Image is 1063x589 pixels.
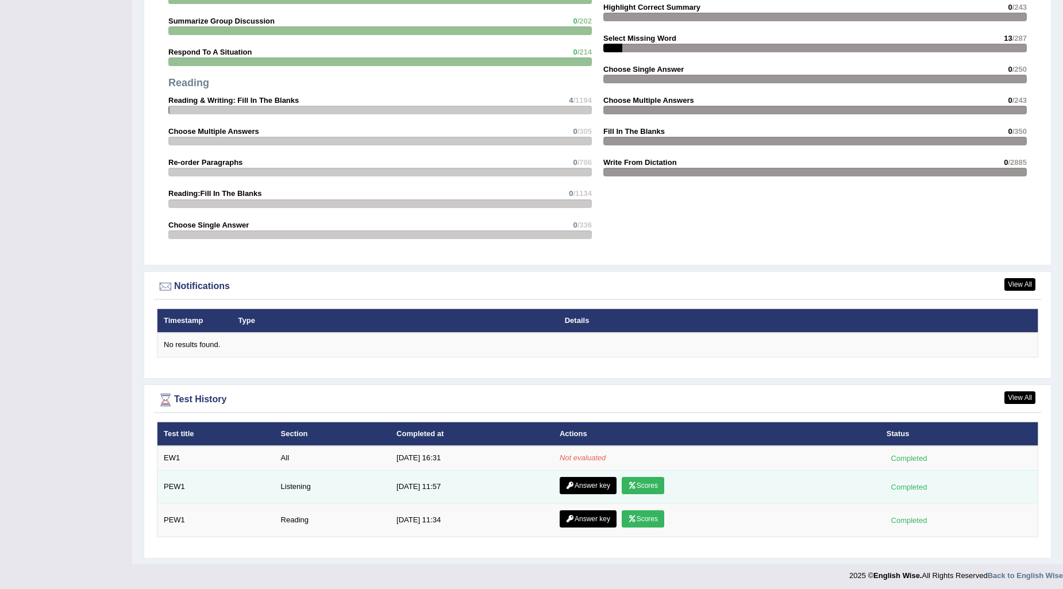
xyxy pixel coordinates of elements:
td: Reading [275,503,390,537]
strong: Choose Single Answer [603,65,684,74]
a: Back to English Wise [988,571,1063,580]
span: /786 [577,158,592,167]
td: [DATE] 16:31 [390,446,553,470]
span: /350 [1012,127,1027,136]
strong: Summarize Group Discussion [168,17,275,25]
strong: Write From Dictation [603,158,677,167]
a: Scores [622,510,664,528]
span: /243 [1012,96,1027,105]
span: 0 [573,158,577,167]
div: Test History [157,391,1038,409]
th: Type [232,309,559,333]
a: Answer key [560,510,617,528]
strong: Fill In The Blanks [603,127,665,136]
strong: Choose Multiple Answers [168,127,259,136]
span: /202 [577,17,592,25]
a: Scores [622,477,664,494]
span: 0 [573,48,577,56]
strong: Reading [168,77,209,88]
th: Details [559,309,969,333]
span: 0 [1004,158,1008,167]
span: /1134 [573,189,592,198]
strong: Reading:Fill In The Blanks [168,189,262,198]
span: 13 [1004,34,1012,43]
a: Answer key [560,477,617,494]
span: 0 [1008,96,1012,105]
td: All [275,446,390,470]
span: 0 [569,189,573,198]
div: 2025 © All Rights Reserved [849,564,1063,581]
span: 4 [569,96,573,105]
div: Notifications [157,278,1038,295]
div: Completed [887,514,931,526]
th: Test title [157,422,275,446]
span: /1194 [573,96,592,105]
a: View All [1004,278,1035,291]
strong: Choose Multiple Answers [603,96,694,105]
th: Completed at [390,422,553,446]
div: Completed [887,481,931,493]
span: /2885 [1008,158,1027,167]
td: [DATE] 11:34 [390,503,553,537]
td: PEW1 [157,470,275,503]
span: 0 [1008,65,1012,74]
strong: Highlight Correct Summary [603,3,700,11]
span: 0 [573,221,577,229]
span: /305 [577,127,592,136]
th: Section [275,422,390,446]
td: [DATE] 11:57 [390,470,553,503]
strong: English Wise. [873,571,922,580]
span: /250 [1012,65,1027,74]
strong: Respond To A Situation [168,48,252,56]
td: Listening [275,470,390,503]
th: Actions [553,422,880,446]
strong: Reading & Writing: Fill In The Blanks [168,96,299,105]
td: PEW1 [157,503,275,537]
th: Timestamp [157,309,232,333]
div: No results found. [164,340,1031,351]
strong: Re-order Paragraphs [168,158,242,167]
span: 0 [1008,3,1012,11]
span: /336 [577,221,592,229]
a: View All [1004,391,1035,404]
span: 0 [573,127,577,136]
div: Completed [887,452,931,464]
strong: Select Missing Word [603,34,676,43]
span: 0 [1008,127,1012,136]
td: EW1 [157,446,275,470]
th: Status [880,422,1038,446]
em: Not evaluated [560,453,606,462]
strong: Choose Single Answer [168,221,249,229]
span: /214 [577,48,592,56]
span: /287 [1012,34,1027,43]
span: /243 [1012,3,1027,11]
span: 0 [573,17,577,25]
